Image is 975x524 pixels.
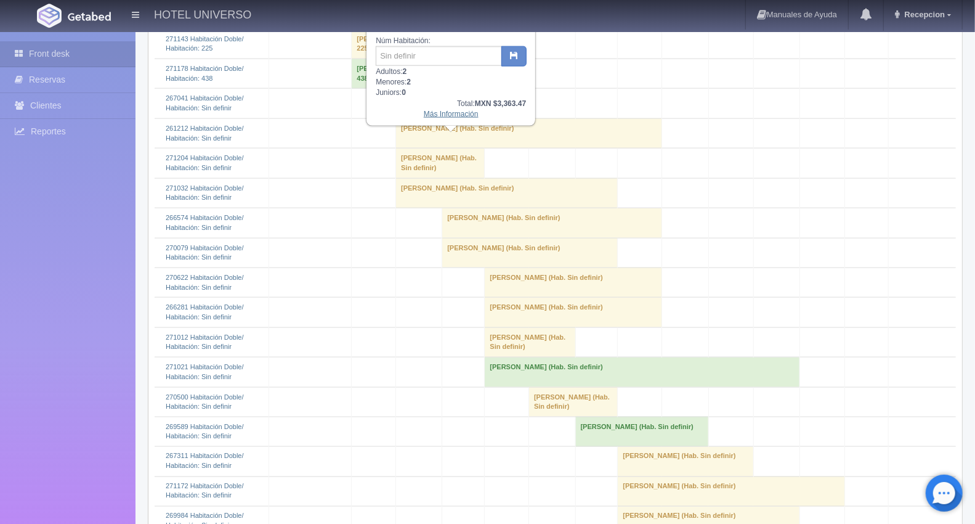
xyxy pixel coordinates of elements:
[396,178,618,208] td: [PERSON_NAME] (Hab. Sin definir)
[166,94,244,112] a: 267041 Habitación Doble/Habitación: Sin definir
[166,244,244,261] a: 270079 Habitación Doble/Habitación: Sin definir
[166,303,244,321] a: 266281 Habitación Doble/Habitación: Sin definir
[475,99,526,108] b: MXN $3,363.47
[166,393,244,411] a: 270500 Habitación Doble/Habitación: Sin definir
[166,65,244,82] a: 271178 Habitación Doble/Habitación: 438
[166,154,244,171] a: 271204 Habitación Doble/Habitación: Sin definir
[902,10,945,19] span: Recepcion
[166,452,244,470] a: 267311 Habitación Doble/Habitación: Sin definir
[424,110,479,118] a: Más Información
[403,67,407,76] b: 2
[402,88,406,97] b: 0
[166,334,244,351] a: 271012 Habitación Doble/Habitación: Sin definir
[618,477,845,506] td: [PERSON_NAME] (Hab. Sin definir)
[396,118,662,148] td: [PERSON_NAME] (Hab. Sin definir)
[68,12,111,21] img: Getabed
[376,99,526,109] div: Total:
[166,184,244,202] a: 271032 Habitación Doble/Habitación: Sin definir
[166,214,244,231] a: 266574 Habitación Doble/Habitación: Sin definir
[407,78,411,86] b: 2
[485,358,799,387] td: [PERSON_NAME] (Hab. Sin definir)
[166,363,244,380] a: 271021 Habitación Doble/Habitación: Sin definir
[166,125,244,142] a: 261212 Habitación Doble/Habitación: Sin definir
[485,298,662,327] td: [PERSON_NAME] (Hab. Sin definir)
[352,29,442,59] td: [PERSON_NAME] (Hab. 225)
[529,387,618,417] td: [PERSON_NAME] (Hab. Sin definir)
[442,238,618,268] td: [PERSON_NAME] (Hab. Sin definir)
[485,268,662,297] td: [PERSON_NAME] (Hab. Sin definir)
[166,423,244,440] a: 269589 Habitación Doble/Habitación: Sin definir
[485,327,575,357] td: [PERSON_NAME] (Hab. Sin definir)
[376,46,502,66] input: Sin definir
[154,6,251,22] h4: HOTEL UNIVERSO
[575,417,708,446] td: [PERSON_NAME] (Hab. Sin definir)
[352,59,442,89] td: [PERSON_NAME] (Hab. 438)
[166,274,244,291] a: 270622 Habitación Doble/Habitación: Sin definir
[166,483,244,500] a: 271172 Habitación Doble/Habitación: Sin definir
[396,149,485,178] td: [PERSON_NAME] (Hab. Sin definir)
[442,208,662,238] td: [PERSON_NAME] (Hab. Sin definir)
[618,447,753,477] td: [PERSON_NAME] (Hab. Sin definir)
[166,35,244,52] a: 271143 Habitación Doble/Habitación: 225
[37,4,62,28] img: Getabed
